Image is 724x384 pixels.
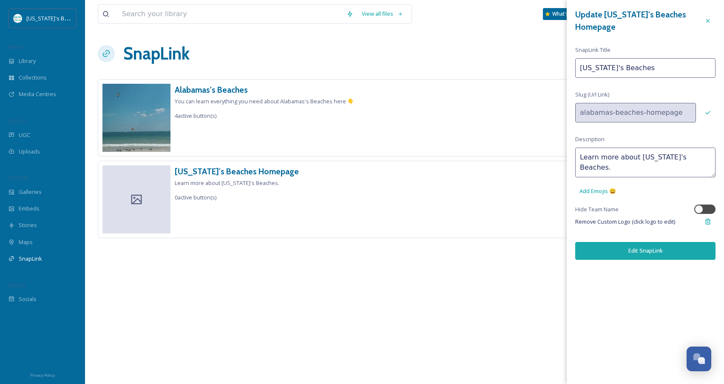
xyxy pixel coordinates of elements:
[575,103,696,122] input: my-link
[575,148,715,177] textarea: Learn more about [US_STATE]'s Beaches.
[358,6,407,22] a: View all files
[9,118,27,124] span: COLLECT
[19,57,36,65] span: Library
[575,218,675,226] span: Remove Custom Logo (click logo to edit)
[19,221,37,229] span: Stories
[19,238,33,246] span: Maps
[26,14,83,22] span: [US_STATE]'s Beaches
[575,135,605,143] span: Description
[175,179,279,187] span: Learn more about [US_STATE]'s Beaches.
[175,165,299,178] a: [US_STATE]'s Beaches Homepage
[9,44,23,50] span: MEDIA
[175,112,216,119] span: 4 active button(s)
[19,148,40,156] span: Uploads
[175,97,354,105] span: You can learn everything you need about Alabamas's Beaches here 👇
[575,58,715,78] input: My Link
[575,205,619,213] span: Hide Team Name
[19,74,47,82] span: Collections
[575,46,610,54] span: SnapLink Title
[543,8,585,20] a: What's New
[30,370,55,380] a: Privacy Policy
[19,295,37,303] span: Socials
[19,131,30,139] span: UGC
[575,9,700,33] h3: Update [US_STATE]'s Beaches Homepage
[19,90,56,98] span: Media Centres
[30,373,55,378] span: Privacy Policy
[19,188,42,196] span: Galleries
[118,5,342,23] input: Search your library
[102,84,170,152] img: 3bb0a01f-f1ce-442f-8968-c96960a31455.jpg
[14,14,22,23] img: download.png
[175,193,216,201] span: 0 active button(s)
[579,187,616,195] span: Add Emojis 😄
[123,41,190,66] h1: SnapLink
[19,205,40,213] span: Embeds
[9,282,26,288] span: SOCIALS
[19,255,42,263] span: SnapLink
[575,242,715,259] button: Edit SnapLink
[9,175,28,181] span: WIDGETS
[687,347,711,371] button: Open Chat
[575,91,609,99] span: Slug (Url Link)
[175,84,354,96] a: Alabamas's Beaches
